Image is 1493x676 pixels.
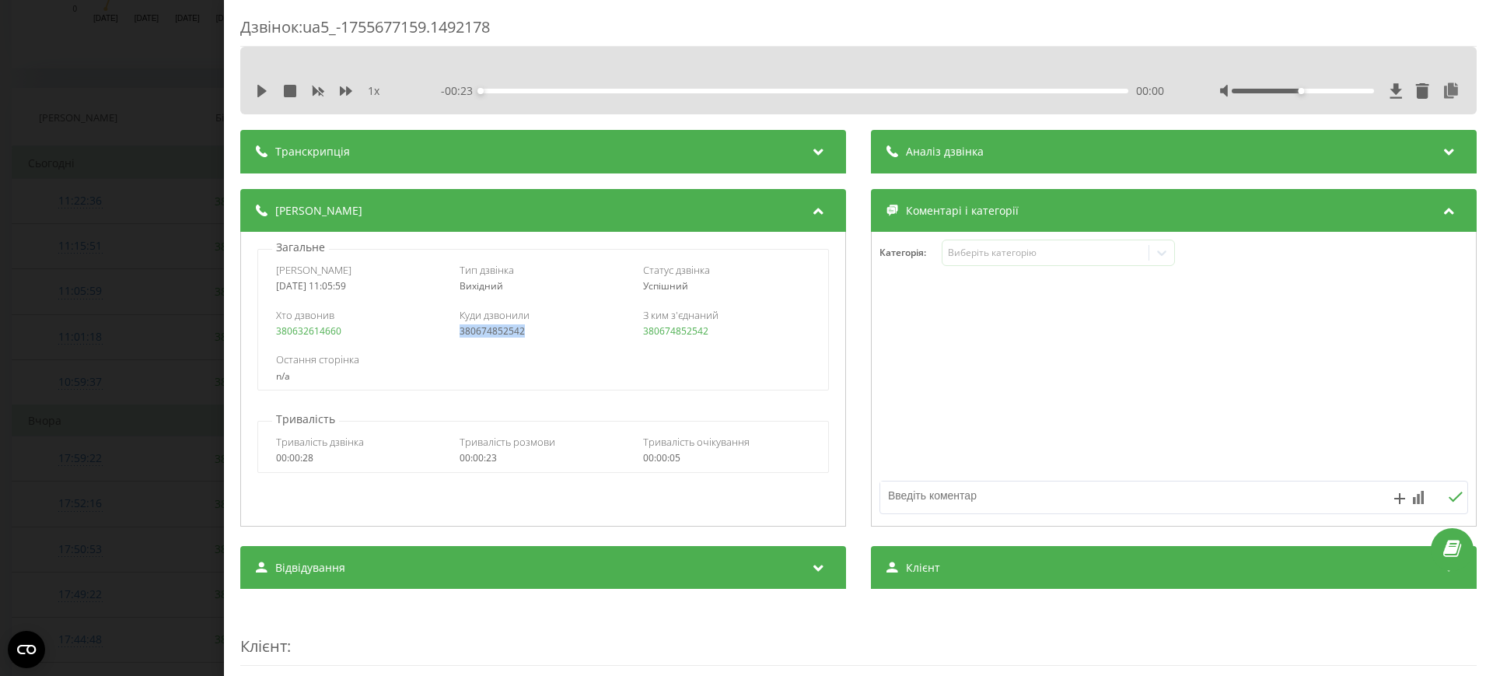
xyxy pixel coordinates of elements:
[643,308,719,322] span: З ким з'єднаний
[643,324,708,338] a: 380674852542
[276,371,809,382] div: n/a
[272,412,339,427] p: Тривалість
[276,263,351,277] span: [PERSON_NAME]
[460,435,555,449] span: Тривалість розмови
[276,308,334,322] span: Хто дзвонив
[275,203,362,219] span: [PERSON_NAME]
[240,604,1477,666] div: :
[276,453,443,464] div: 00:00:28
[906,144,984,159] span: Аналіз дзвінка
[275,144,350,159] span: Транскрипція
[276,435,364,449] span: Тривалість дзвінка
[906,560,940,576] span: Клієнт
[460,263,514,277] span: Тип дзвінка
[906,203,1019,219] span: Коментарі і категорії
[276,324,341,338] a: 380632614660
[460,279,503,292] span: Вихідний
[368,83,379,99] span: 1 x
[1299,88,1305,94] div: Accessibility label
[272,240,329,255] p: Загальне
[643,263,710,277] span: Статус дзвінка
[8,631,45,668] button: Open CMP widget
[276,352,359,366] span: Остання сторінка
[948,247,1142,259] div: Виберіть категорію
[460,308,530,322] span: Куди дзвонили
[1136,83,1164,99] span: 00:00
[275,560,345,576] span: Відвідування
[460,453,627,464] div: 00:00:23
[477,88,484,94] div: Accessibility label
[240,16,1477,47] div: Дзвінок : ua5_-1755677159.1492178
[441,83,481,99] span: - 00:23
[276,281,443,292] div: [DATE] 11:05:59
[460,324,525,338] a: 380674852542
[240,636,287,657] span: Клієнт
[643,435,750,449] span: Тривалість очікування
[643,279,688,292] span: Успішний
[879,247,942,258] h4: Категорія :
[643,453,810,464] div: 00:00:05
